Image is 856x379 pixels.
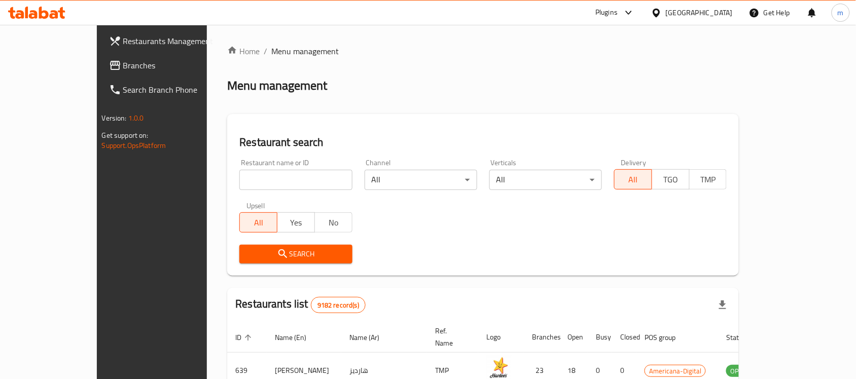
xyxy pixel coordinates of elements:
span: Search Branch Phone [123,84,232,96]
button: TMP [689,169,727,189]
span: ID [235,331,255,344]
span: Name (En) [275,331,319,344]
div: [GEOGRAPHIC_DATA] [666,7,733,18]
a: Branches [101,53,240,78]
th: Closed [612,322,636,353]
span: Get support on: [102,129,149,142]
span: Menu management [271,45,339,57]
a: Search Branch Phone [101,78,240,102]
button: All [239,212,277,233]
span: Branches [123,59,232,71]
th: Branches [524,322,559,353]
span: 1.0.0 [128,111,144,125]
a: Home [227,45,260,57]
button: Yes [277,212,315,233]
span: Restaurants Management [123,35,232,47]
label: Upsell [246,202,265,209]
input: Search for restaurant name or ID.. [239,170,352,190]
button: Search [239,245,352,263]
div: All [365,170,477,190]
div: Plugins [595,7,618,19]
h2: Restaurants list [235,296,366,313]
span: All [619,172,648,187]
a: Support.OpsPlatform [102,139,166,152]
span: TGO [656,172,686,187]
span: m [838,7,844,18]
span: No [319,215,348,230]
th: Open [559,322,588,353]
span: Americana-Digital [645,365,705,377]
div: All [489,170,602,190]
span: Ref. Name [435,325,466,349]
th: Busy [588,322,612,353]
span: OPEN [726,365,751,377]
button: TGO [652,169,690,189]
nav: breadcrumb [227,45,739,57]
span: POS group [645,331,689,344]
button: All [614,169,652,189]
span: All [244,215,273,230]
label: Delivery [621,159,647,166]
h2: Restaurant search [239,135,727,150]
span: Search [247,248,344,260]
li: / [264,45,267,57]
span: Name (Ar) [349,331,393,344]
button: No [314,212,352,233]
div: Total records count [311,297,366,313]
span: Status [726,331,759,344]
span: 9182 record(s) [311,300,365,310]
a: Restaurants Management [101,29,240,53]
h2: Menu management [227,78,327,94]
div: OPEN [726,365,751,377]
div: Export file [710,293,735,317]
span: Version: [102,111,127,125]
span: Yes [281,215,311,230]
span: TMP [694,172,723,187]
th: Logo [478,322,524,353]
